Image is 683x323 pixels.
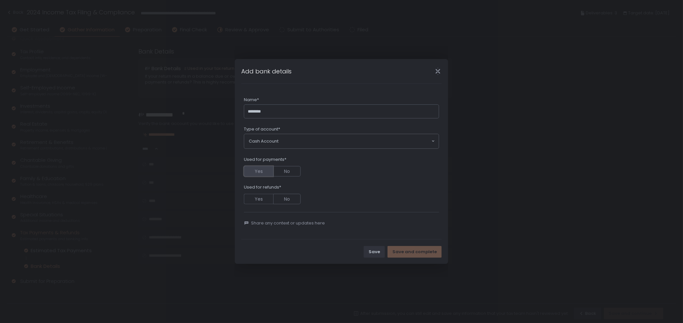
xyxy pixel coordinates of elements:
[244,134,439,148] div: Search for option
[251,220,325,226] span: Share any context or updates here
[249,138,278,145] span: Cash Account
[244,166,273,177] button: Yes
[244,157,286,162] span: Used for payments*
[244,126,280,132] span: Type of account*
[364,246,385,258] button: Save
[278,138,431,145] input: Search for option
[273,166,301,177] button: No
[241,67,292,76] h1: Add bank details
[273,194,301,204] button: No
[427,68,448,75] div: Close
[244,97,259,103] span: Name*
[244,194,273,204] button: Yes
[244,184,281,190] span: Used for refunds*
[369,249,380,255] div: Save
